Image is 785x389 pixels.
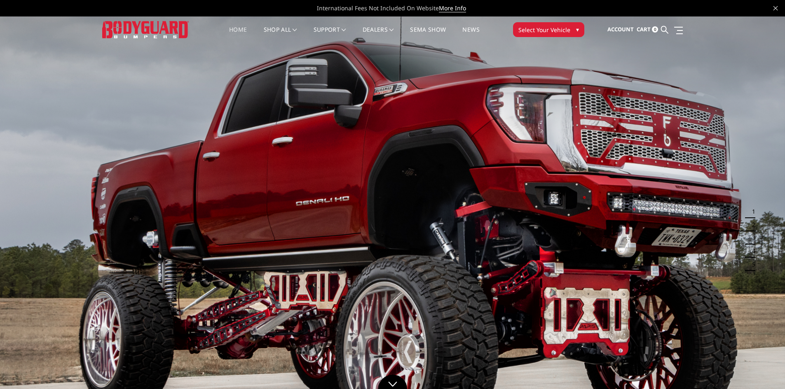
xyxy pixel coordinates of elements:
[747,231,755,245] button: 3 of 5
[744,349,785,389] iframe: Chat Widget
[229,27,247,43] a: Home
[264,27,297,43] a: shop all
[747,218,755,231] button: 2 of 5
[410,27,446,43] a: SEMA Show
[637,26,651,33] span: Cart
[439,4,466,12] a: More Info
[747,245,755,258] button: 4 of 5
[314,27,346,43] a: Support
[747,258,755,271] button: 5 of 5
[652,26,658,33] span: 0
[363,27,394,43] a: Dealers
[102,21,189,38] img: BODYGUARD BUMPERS
[637,19,658,41] a: Cart 0
[607,19,634,41] a: Account
[462,27,479,43] a: News
[513,22,584,37] button: Select Your Vehicle
[576,25,579,34] span: ▾
[607,26,634,33] span: Account
[747,205,755,218] button: 1 of 5
[378,375,407,389] a: Click to Down
[518,26,570,34] span: Select Your Vehicle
